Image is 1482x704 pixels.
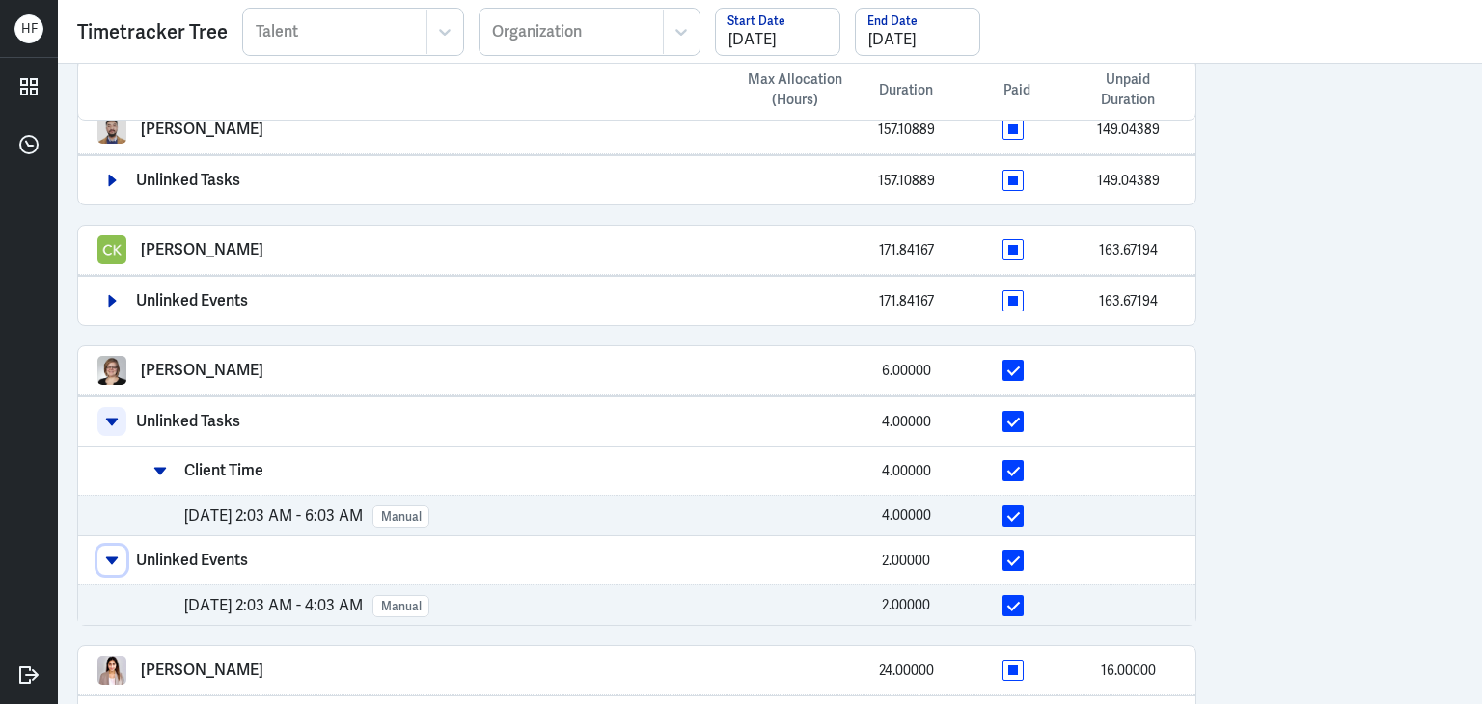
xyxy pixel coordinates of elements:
[184,597,439,614] p: [DATE] 2:03 AM - 4:03 AM
[882,362,931,379] span: 6.00000
[136,413,240,430] p: Unlinked Tasks
[1099,241,1158,258] span: 163.67194
[1097,121,1160,138] span: 149.04389
[97,656,126,685] img: Armaan Gill
[184,462,263,479] p: Client Time
[882,596,930,613] span: 2.00000
[372,595,429,617] span: Manual
[14,14,43,43] div: H F
[141,662,263,679] p: [PERSON_NAME]
[954,80,1080,100] div: Paid
[136,172,240,189] p: Unlinked Tasks
[184,507,439,525] p: [DATE] 2:03 AM - 6:03 AM
[136,552,248,569] p: Unlinked Events
[97,356,126,385] img: Robyn Hochstetler
[882,552,930,569] span: 2.00000
[77,17,228,46] div: Timetracker Tree
[141,121,263,138] p: [PERSON_NAME]
[882,413,931,430] span: 4.00000
[882,462,931,479] span: 4.00000
[879,662,934,679] span: 24.00000
[879,241,934,258] span: 171.84167
[882,506,931,524] span: 4.00000
[878,121,935,138] span: 157.10889
[372,505,429,528] span: Manual
[141,362,263,379] p: [PERSON_NAME]
[97,235,126,264] img: Charu KANOJIA
[141,241,263,258] p: [PERSON_NAME]
[879,292,934,310] span: 171.84167
[732,69,858,110] div: Max Allocation (Hours)
[1101,662,1156,679] span: 16.00000
[879,80,933,100] span: Duration
[856,9,979,55] input: End Date
[97,115,126,144] img: Marlon Jamera
[716,9,839,55] input: Start Date
[1080,69,1176,110] span: Unpaid Duration
[1099,292,1158,310] span: 163.67194
[878,172,935,189] span: 157.10889
[1097,172,1160,189] span: 149.04389
[136,292,248,310] p: Unlinked Events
